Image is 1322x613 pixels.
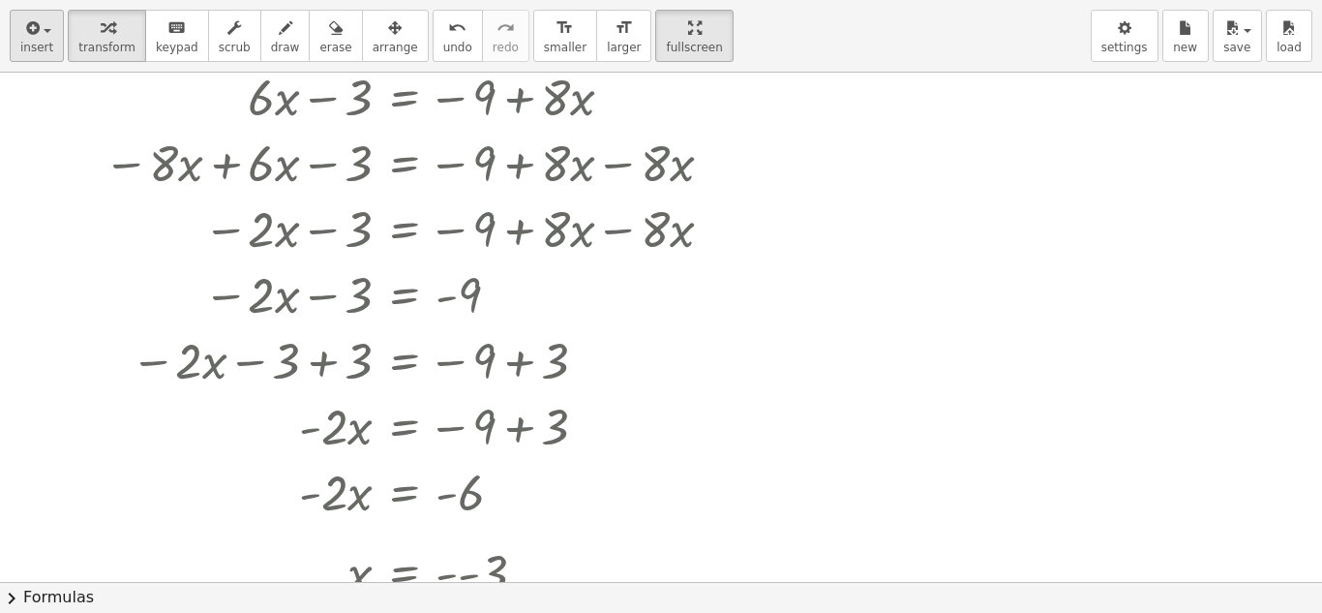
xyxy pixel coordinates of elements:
span: arrange [373,41,418,54]
button: insert [10,10,64,62]
button: format_sizesmaller [533,10,597,62]
i: format_size [556,16,574,40]
span: draw [271,41,300,54]
button: arrange [362,10,429,62]
button: keyboardkeypad [145,10,209,62]
button: format_sizelarger [596,10,651,62]
button: settings [1091,10,1158,62]
button: fullscreen [655,10,733,62]
span: erase [319,41,351,54]
button: draw [260,10,311,62]
button: load [1266,10,1312,62]
button: undoundo [433,10,483,62]
i: keyboard [167,16,186,40]
span: fullscreen [666,41,722,54]
span: load [1277,41,1302,54]
span: undo [443,41,472,54]
span: save [1223,41,1250,54]
span: new [1173,41,1197,54]
button: save [1213,10,1262,62]
span: smaller [544,41,586,54]
span: transform [78,41,135,54]
span: redo [493,41,519,54]
i: undo [448,16,466,40]
span: larger [607,41,641,54]
span: scrub [219,41,251,54]
button: erase [309,10,362,62]
span: settings [1101,41,1148,54]
button: scrub [208,10,261,62]
span: keypad [156,41,198,54]
span: insert [20,41,53,54]
i: redo [496,16,515,40]
i: format_size [615,16,633,40]
button: transform [68,10,146,62]
button: redoredo [482,10,529,62]
button: new [1162,10,1209,62]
